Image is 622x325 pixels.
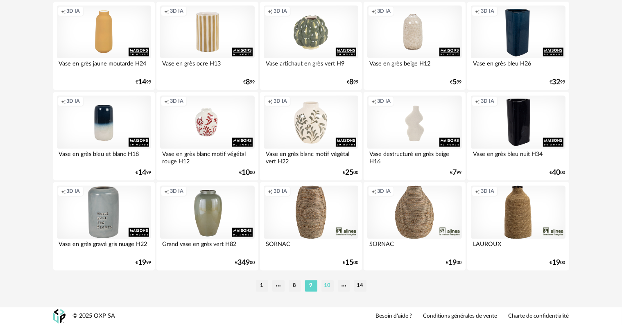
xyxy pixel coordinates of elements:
[268,98,273,104] span: Creation icon
[136,260,151,266] div: € 99
[246,79,250,85] span: 8
[349,79,353,85] span: 8
[481,188,494,194] span: 3D IA
[467,182,569,270] a: Creation icon 3D IA LAUROUX €1900
[264,149,358,165] div: Vase en grès blanc motif végétal vert H22
[475,98,480,104] span: Creation icon
[53,182,155,270] a: Creation icon 3D IA Vase en grès gravé gris nuage H22 €1999
[367,239,461,255] div: SORNAC
[475,188,480,194] span: Creation icon
[61,8,66,14] span: Creation icon
[367,58,461,74] div: Vase en grès beige H12
[305,280,317,291] li: 9
[138,170,146,176] span: 14
[289,280,301,291] li: 8
[550,170,565,176] div: € 00
[53,92,155,180] a: Creation icon 3D IA Vase en grès bleu et blanc H18 €1499
[264,58,358,74] div: Vase artichaut en grès vert H9
[371,98,376,104] span: Creation icon
[321,280,334,291] li: 10
[345,170,353,176] span: 25
[61,188,66,194] span: Creation icon
[550,79,565,85] div: € 99
[475,8,480,14] span: Creation icon
[364,2,465,90] a: Creation icon 3D IA Vase en grès beige H12 €599
[170,98,183,104] span: 3D IA
[164,8,169,14] span: Creation icon
[509,313,569,320] a: Charte de confidentialité
[423,313,498,320] a: Conditions générales de vente
[377,188,391,194] span: 3D IA
[164,188,169,194] span: Creation icon
[449,260,457,266] span: 19
[446,260,462,266] div: € 00
[156,182,258,270] a: Creation icon 3D IA Grand vase en grès vert H82 €34900
[73,312,115,320] div: © 2025 OXP SA
[364,182,465,270] a: Creation icon 3D IA SORNAC €1900
[57,149,151,165] div: Vase en grès bleu et blanc H18
[67,188,80,194] span: 3D IA
[467,2,569,90] a: Creation icon 3D IA Vase en grès bleu H26 €3299
[371,188,376,194] span: Creation icon
[138,260,146,266] span: 19
[57,239,151,255] div: Vase en grès gravé gris nuage H22
[160,149,254,165] div: Vase en grès blanc motif végétal rouge H12
[57,58,151,74] div: Vase en grès jaune moutarde H24
[53,309,66,323] img: OXP
[453,170,457,176] span: 7
[160,58,254,74] div: Vase en grès ocre H13
[377,8,391,14] span: 3D IA
[343,170,358,176] div: € 00
[170,8,183,14] span: 3D IA
[156,2,258,90] a: Creation icon 3D IA Vase en grès ocre H13 €899
[376,313,412,320] a: Besoin d'aide ?
[61,98,66,104] span: Creation icon
[274,98,287,104] span: 3D IA
[481,8,494,14] span: 3D IA
[552,79,561,85] span: 32
[450,79,462,85] div: € 99
[136,170,151,176] div: € 99
[343,260,358,266] div: € 00
[67,8,80,14] span: 3D IA
[235,260,255,266] div: € 00
[256,280,268,291] li: 1
[552,170,561,176] span: 40
[67,98,80,104] span: 3D IA
[471,239,565,255] div: LAUROUX
[53,2,155,90] a: Creation icon 3D IA Vase en grès jaune moutarde H24 €1499
[136,79,151,85] div: € 99
[264,239,358,255] div: SORNAC
[260,92,362,180] a: Creation icon 3D IA Vase en grès blanc motif végétal vert H22 €2500
[164,98,169,104] span: Creation icon
[239,170,255,176] div: € 00
[550,260,565,266] div: € 00
[260,182,362,270] a: Creation icon 3D IA SORNAC €1500
[160,239,254,255] div: Grand vase en grès vert H82
[138,79,146,85] span: 14
[243,79,255,85] div: € 99
[170,188,183,194] span: 3D IA
[156,92,258,180] a: Creation icon 3D IA Vase en grès blanc motif végétal rouge H12 €1000
[450,170,462,176] div: € 99
[453,79,457,85] span: 5
[481,98,494,104] span: 3D IA
[471,149,565,165] div: Vase en grès bleu nuit H34
[268,188,273,194] span: Creation icon
[237,260,250,266] span: 349
[274,8,287,14] span: 3D IA
[471,58,565,74] div: Vase en grès bleu H26
[364,92,465,180] a: Creation icon 3D IA Vase destructuré en grès beige H16 €799
[268,8,273,14] span: Creation icon
[345,260,353,266] span: 15
[552,260,561,266] span: 19
[242,170,250,176] span: 10
[371,8,376,14] span: Creation icon
[367,149,461,165] div: Vase destructuré en grès beige H16
[467,92,569,180] a: Creation icon 3D IA Vase en grès bleu nuit H34 €4000
[354,280,366,291] li: 14
[377,98,391,104] span: 3D IA
[260,2,362,90] a: Creation icon 3D IA Vase artichaut en grès vert H9 €899
[347,79,358,85] div: € 99
[274,188,287,194] span: 3D IA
